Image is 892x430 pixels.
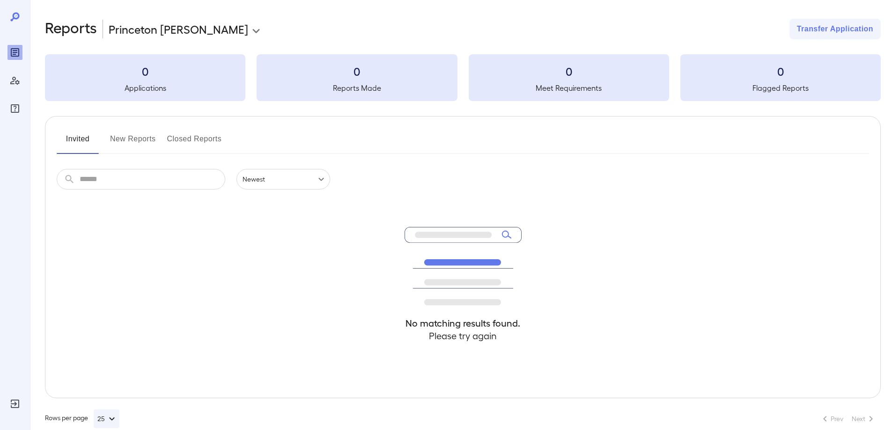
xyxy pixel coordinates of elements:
[405,329,522,342] h4: Please try again
[469,64,669,79] h3: 0
[45,82,245,94] h5: Applications
[7,396,22,411] div: Log Out
[45,409,119,428] div: Rows per page
[94,409,119,428] button: 25
[236,169,330,189] div: Newest
[7,73,22,88] div: Manage Users
[45,64,245,79] h3: 0
[109,22,248,36] p: Princeton [PERSON_NAME]
[45,54,881,101] summary: 0Applications0Reports Made0Meet Requirements0Flagged Reports
[45,19,97,39] h2: Reports
[257,64,457,79] h3: 0
[815,411,881,426] nav: pagination navigation
[680,82,881,94] h5: Flagged Reports
[167,131,222,154] button: Closed Reports
[110,131,156,154] button: New Reports
[789,19,881,39] button: Transfer Application
[405,317,522,329] h4: No matching results found.
[7,101,22,116] div: FAQ
[257,82,457,94] h5: Reports Made
[7,45,22,60] div: Reports
[469,82,669,94] h5: Meet Requirements
[57,131,99,154] button: Invited
[680,64,881,79] h3: 0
